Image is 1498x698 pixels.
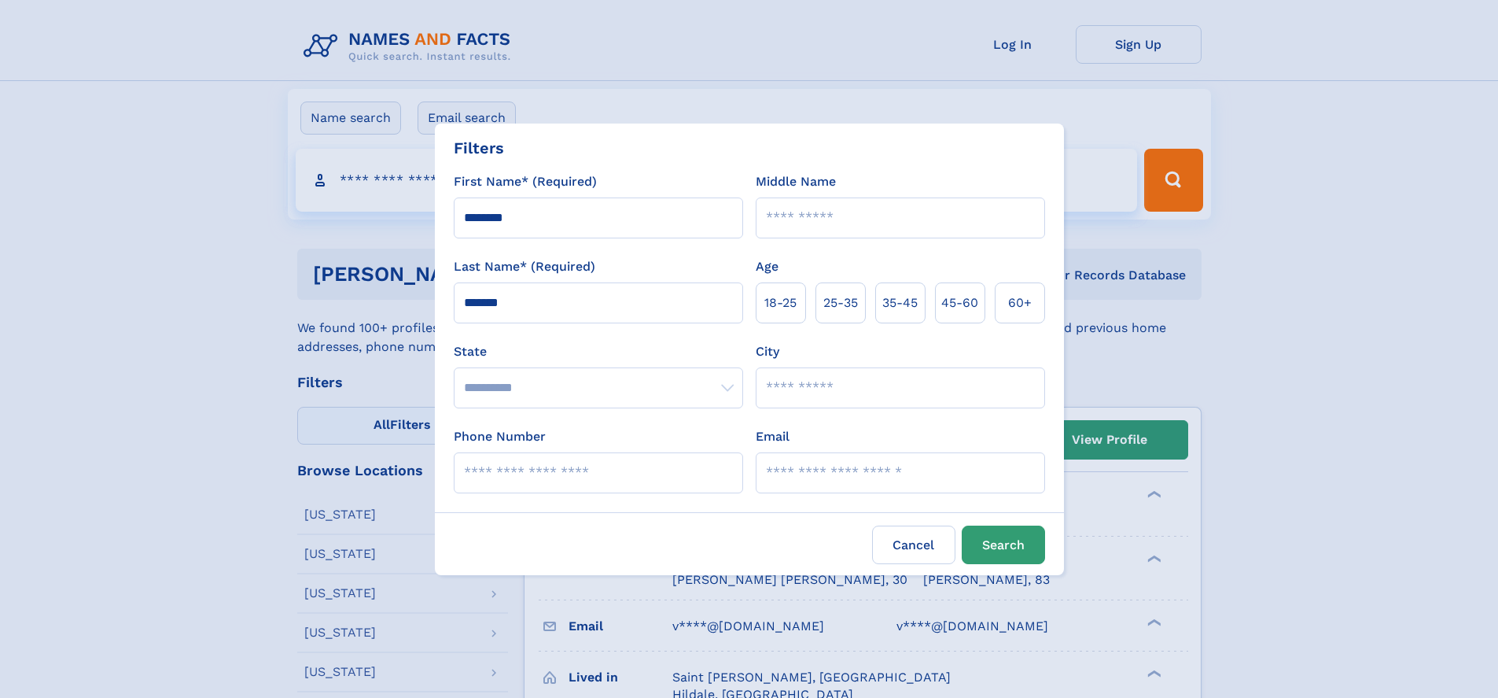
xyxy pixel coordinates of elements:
span: 60+ [1008,294,1032,312]
label: Email [756,427,789,446]
label: Phone Number [454,427,546,446]
span: 35‑45 [882,294,918,312]
label: Age [756,257,778,276]
label: Cancel [872,526,955,564]
span: 18‑25 [764,294,797,312]
span: 25‑35 [823,294,858,312]
div: Filters [454,136,504,160]
label: First Name* (Required) [454,172,597,191]
label: City [756,342,779,361]
span: 45‑60 [941,294,978,312]
button: Search [962,526,1045,564]
label: State [454,342,743,361]
label: Middle Name [756,172,836,191]
label: Last Name* (Required) [454,257,595,276]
